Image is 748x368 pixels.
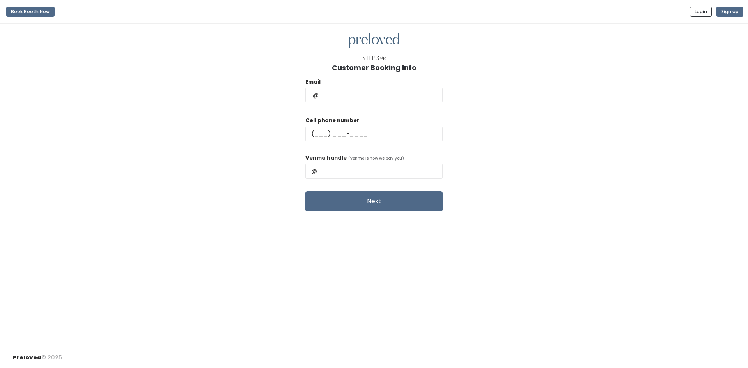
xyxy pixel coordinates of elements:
a: Book Booth Now [6,3,55,20]
label: Venmo handle [305,154,347,162]
div: © 2025 [12,347,62,362]
h1: Customer Booking Info [332,64,416,72]
label: Email [305,78,321,86]
input: @ . [305,88,443,102]
button: Login [690,7,712,17]
button: Sign up [716,7,743,17]
span: Preloved [12,354,41,361]
span: (venmo is how we pay you) [348,155,404,161]
div: Step 3/4: [362,54,386,62]
button: Book Booth Now [6,7,55,17]
img: preloved logo [349,33,399,48]
label: Cell phone number [305,117,359,125]
span: @ [305,164,323,178]
button: Next [305,191,443,211]
input: (___) ___-____ [305,127,443,141]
